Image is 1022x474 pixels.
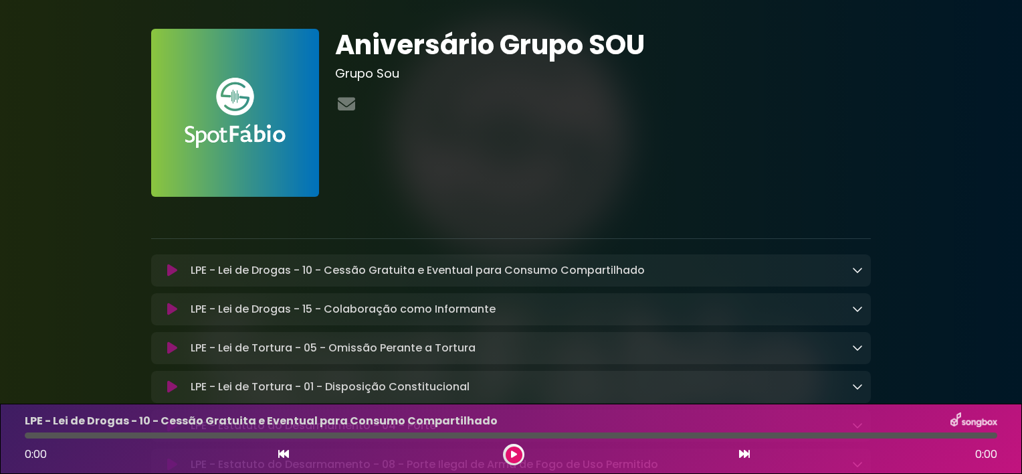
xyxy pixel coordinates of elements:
[335,66,871,81] h3: Grupo Sou
[191,301,496,317] p: LPE - Lei de Drogas - 15 - Colaboração como Informante
[950,412,997,430] img: songbox-logo-white.png
[191,340,476,356] p: LPE - Lei de Tortura - 05 - Omissão Perante a Tortura
[191,262,645,279] p: LPE - Lei de Drogas - 10 - Cessão Gratuita e Eventual para Consumo Compartilhado
[335,29,871,61] h1: Aniversário Grupo SOU
[975,447,997,463] span: 0:00
[151,29,319,197] img: FAnVhLgaRSStWruMDZa6
[25,447,47,462] span: 0:00
[191,379,470,395] p: LPE - Lei de Tortura - 01 - Disposição Constitucional
[25,413,498,429] p: LPE - Lei de Drogas - 10 - Cessão Gratuita e Eventual para Consumo Compartilhado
